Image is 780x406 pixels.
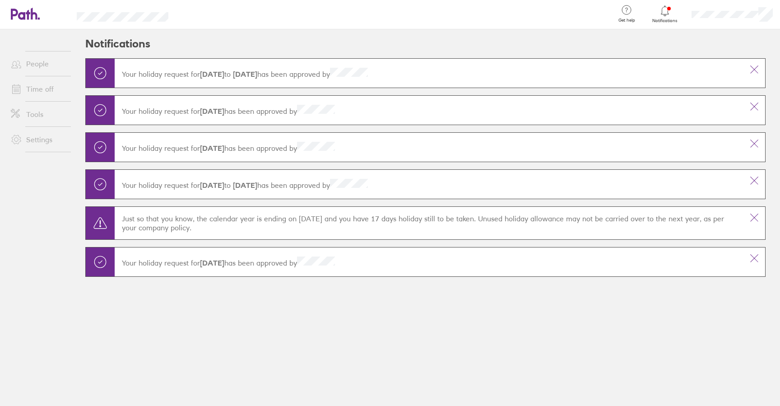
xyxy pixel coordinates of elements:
[4,105,76,123] a: Tools
[200,144,224,153] strong: [DATE]
[122,179,736,190] p: Your holiday request for has been approved by
[650,5,680,23] a: Notifications
[85,29,150,58] h2: Notifications
[231,181,257,190] strong: [DATE]
[122,142,736,153] p: Your holiday request for has been approved by
[122,257,736,267] p: Your holiday request for has been approved by
[4,55,76,73] a: People
[4,80,76,98] a: Time off
[122,214,736,232] p: Just so that you know, the calendar year is ending on [DATE] and you have 17 days holiday still t...
[122,68,736,79] p: Your holiday request for has been approved by
[200,70,224,79] strong: [DATE]
[200,181,224,190] strong: [DATE]
[200,181,257,190] span: to
[650,18,680,23] span: Notifications
[231,70,257,79] strong: [DATE]
[200,107,224,116] strong: [DATE]
[612,18,641,23] span: Get help
[200,70,257,79] span: to
[200,258,224,267] strong: [DATE]
[122,105,736,116] p: Your holiday request for has been approved by
[4,131,76,149] a: Settings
